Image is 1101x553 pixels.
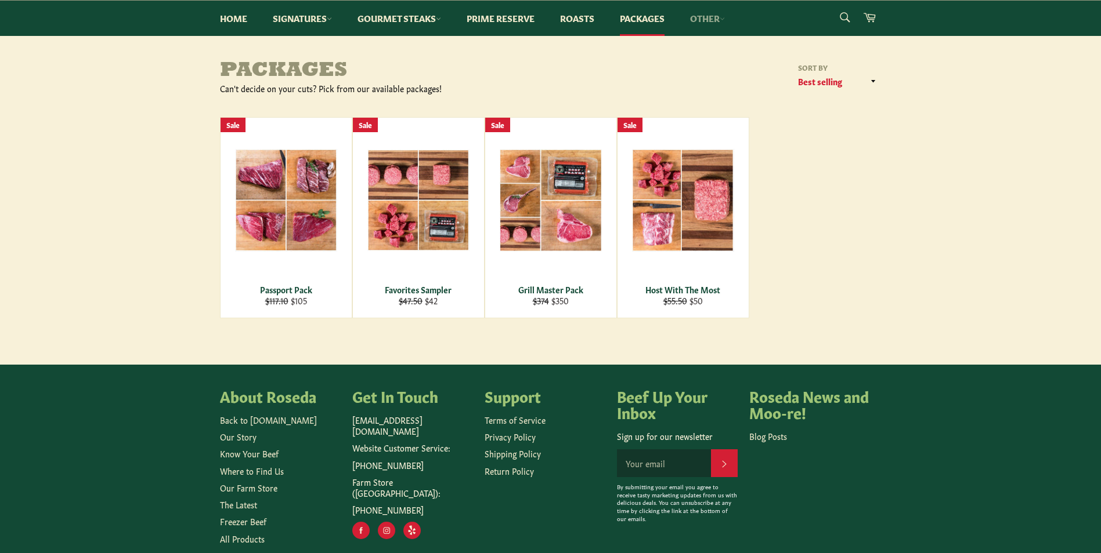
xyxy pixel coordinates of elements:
div: $350 [492,295,609,306]
a: Signatures [261,1,344,36]
a: Shipping Policy [485,448,541,459]
div: $105 [228,295,344,306]
div: $50 [624,295,741,306]
p: By submitting your email you agree to receive tasty marketing updates from us with delicious deal... [617,483,738,523]
a: Grill Master Pack Grill Master Pack $374 $350 [485,117,617,318]
input: Your email [617,449,711,477]
img: Grill Master Pack [500,149,602,252]
a: Other [678,1,737,36]
s: $117.10 [265,294,288,306]
a: Host With The Most Host With The Most $55.50 $50 [617,117,749,318]
a: Prime Reserve [455,1,546,36]
s: $55.50 [663,294,687,306]
a: Privacy Policy [485,431,536,442]
div: Sale [618,118,642,132]
h1: Packages [220,60,551,83]
div: Host With The Most [624,284,741,295]
a: Our Farm Store [220,482,277,493]
div: Sale [485,118,510,132]
a: Packages [608,1,676,36]
div: Favorites Sampler [360,284,477,295]
a: Freezer Beef [220,515,266,527]
a: Back to [DOMAIN_NAME] [220,414,317,425]
div: Grill Master Pack [492,284,609,295]
p: Farm Store ([GEOGRAPHIC_DATA]): [352,476,473,499]
a: Return Policy [485,465,534,476]
p: Sign up for our newsletter [617,431,738,442]
img: Host With The Most [632,149,734,252]
a: Passport Pack Passport Pack $117.10 $105 [220,117,352,318]
div: Can't decide on your cuts? Pick from our available packages! [220,83,551,94]
a: Know Your Beef [220,448,279,459]
h4: Support [485,388,605,404]
a: Our Story [220,431,257,442]
label: Sort by [795,63,882,72]
div: Sale [221,118,246,132]
a: Blog Posts [749,430,787,442]
p: [PHONE_NUMBER] [352,504,473,515]
a: Gourmet Steaks [346,1,453,36]
img: Favorites Sampler [367,150,470,251]
p: Website Customer Service: [352,442,473,453]
h4: About Roseda [220,388,341,404]
div: $42 [360,295,477,306]
s: $374 [533,294,549,306]
div: Sale [353,118,378,132]
a: Favorites Sampler Favorites Sampler $47.50 $42 [352,117,485,318]
a: Terms of Service [485,414,546,425]
p: [EMAIL_ADDRESS][DOMAIN_NAME] [352,414,473,437]
h4: Beef Up Your Inbox [617,388,738,420]
a: Roasts [548,1,606,36]
img: Passport Pack [235,149,337,251]
a: All Products [220,533,265,544]
p: [PHONE_NUMBER] [352,460,473,471]
h4: Get In Touch [352,388,473,404]
div: Passport Pack [228,284,344,295]
s: $47.50 [399,294,423,306]
h4: Roseda News and Moo-re! [749,388,870,420]
a: The Latest [220,499,257,510]
a: Home [208,1,259,36]
a: Where to Find Us [220,465,284,476]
